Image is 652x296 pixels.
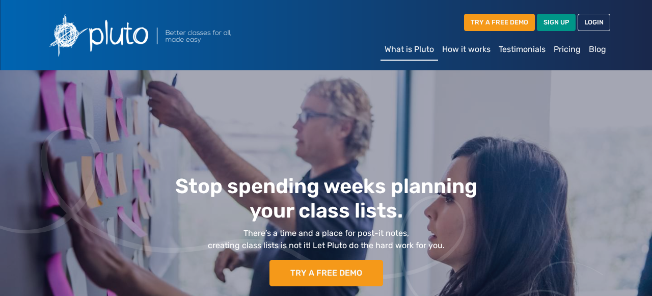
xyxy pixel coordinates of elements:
a: LOGIN [578,14,610,31]
a: Testimonials [495,39,550,60]
a: How it works [438,39,495,60]
a: TRY A FREE DEMO [464,14,535,31]
h1: Stop spending weeks planning your class lists. [98,174,554,223]
a: SIGN UP [537,14,576,31]
a: Pricing [550,39,585,60]
img: Pluto logo with the text Better classes for all, made easy [42,8,286,62]
p: There’s a time and a place for post-it notes, creating class lists is not it! Let Pluto do the ha... [98,227,554,252]
a: TRY A FREE DEMO [269,260,383,286]
a: What is Pluto [381,39,438,61]
a: Blog [585,39,610,60]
